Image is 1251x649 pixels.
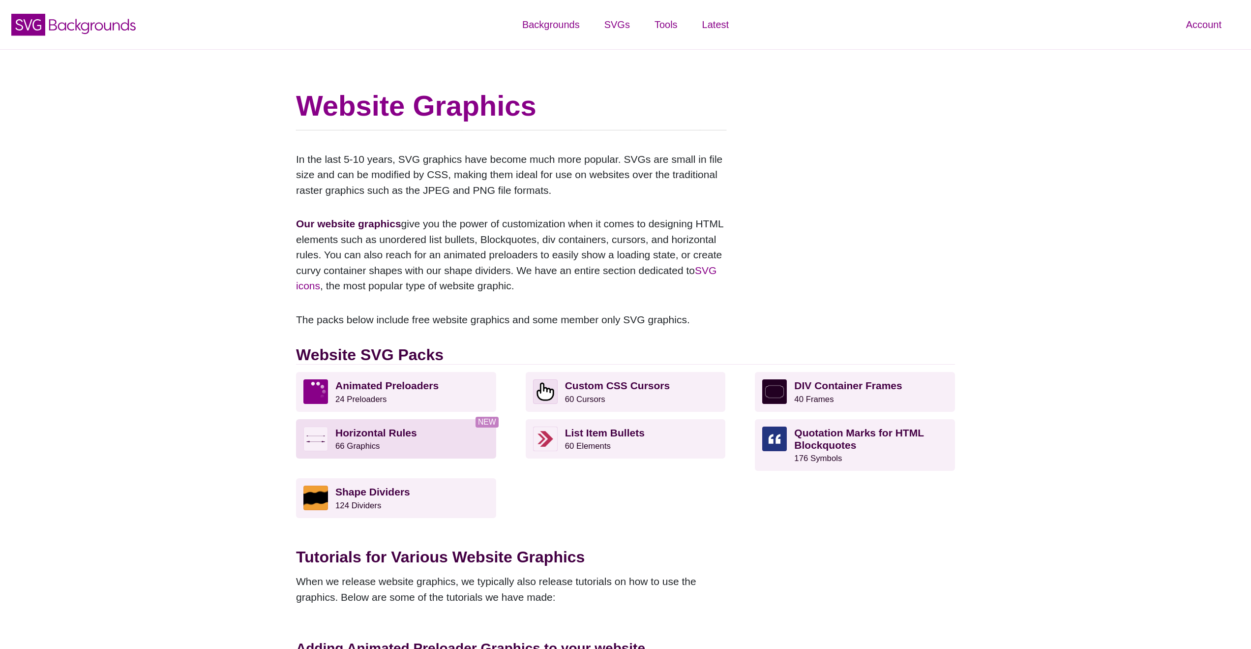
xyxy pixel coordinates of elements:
a: Custom CSS Cursors60 Cursors [526,372,726,411]
a: DIV Container Frames40 Frames [755,372,955,411]
strong: Quotation Marks for HTML Blockquotes [794,427,923,451]
a: Quotation Marks for HTML Blockquotes176 Symbols [755,419,955,471]
a: Tools [642,10,690,39]
strong: Animated Preloaders [335,380,439,391]
a: Backgrounds [510,10,592,39]
p: In the last 5-10 years, SVG graphics have become much more popular. SVGs are small in file size a... [296,152,726,198]
img: fancy vintage frame [762,379,787,404]
a: Latest [690,10,741,39]
strong: Custom CSS Cursors [565,380,670,391]
a: Shape Dividers124 Dividers [296,478,496,518]
small: 40 Frames [794,395,834,404]
img: Waves section divider [303,486,328,510]
img: spinning loading animation fading dots in circle [303,379,328,404]
h2: Tutorials for Various Website Graphics [296,548,726,566]
p: give you the power of customization when it comes to designing HTML elements such as unordered li... [296,216,726,294]
small: 60 Cursors [565,395,605,404]
p: When we release website graphics, we typically also release tutorials on how to use the graphics.... [296,574,726,605]
small: 124 Dividers [335,501,381,510]
img: Arrowhead caps on a horizontal rule line [303,427,328,451]
img: Dual chevrons icon [533,427,558,451]
strong: Our website graphics [296,218,401,229]
img: open quotation mark square and round [762,427,787,451]
strong: List Item Bullets [565,427,645,438]
a: Animated Preloaders24 Preloaders [296,372,496,411]
img: Hand pointer icon [533,379,558,404]
h1: Website Graphics [296,89,726,123]
p: The packs below include free website graphics and some member only SVG graphics. [296,312,726,328]
a: Horizontal Rules66 Graphics [296,419,496,459]
small: 60 Elements [565,441,611,451]
strong: Shape Dividers [335,486,410,497]
h2: Website SVG Packs [296,345,955,365]
small: 176 Symbols [794,454,842,463]
small: 66 Graphics [335,441,380,451]
a: Account [1174,10,1234,39]
strong: Horizontal Rules [335,427,417,438]
a: SVGs [592,10,642,39]
strong: DIV Container Frames [794,380,902,391]
a: List Item Bullets60 Elements [526,419,726,459]
small: 24 Preloaders [335,395,387,404]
